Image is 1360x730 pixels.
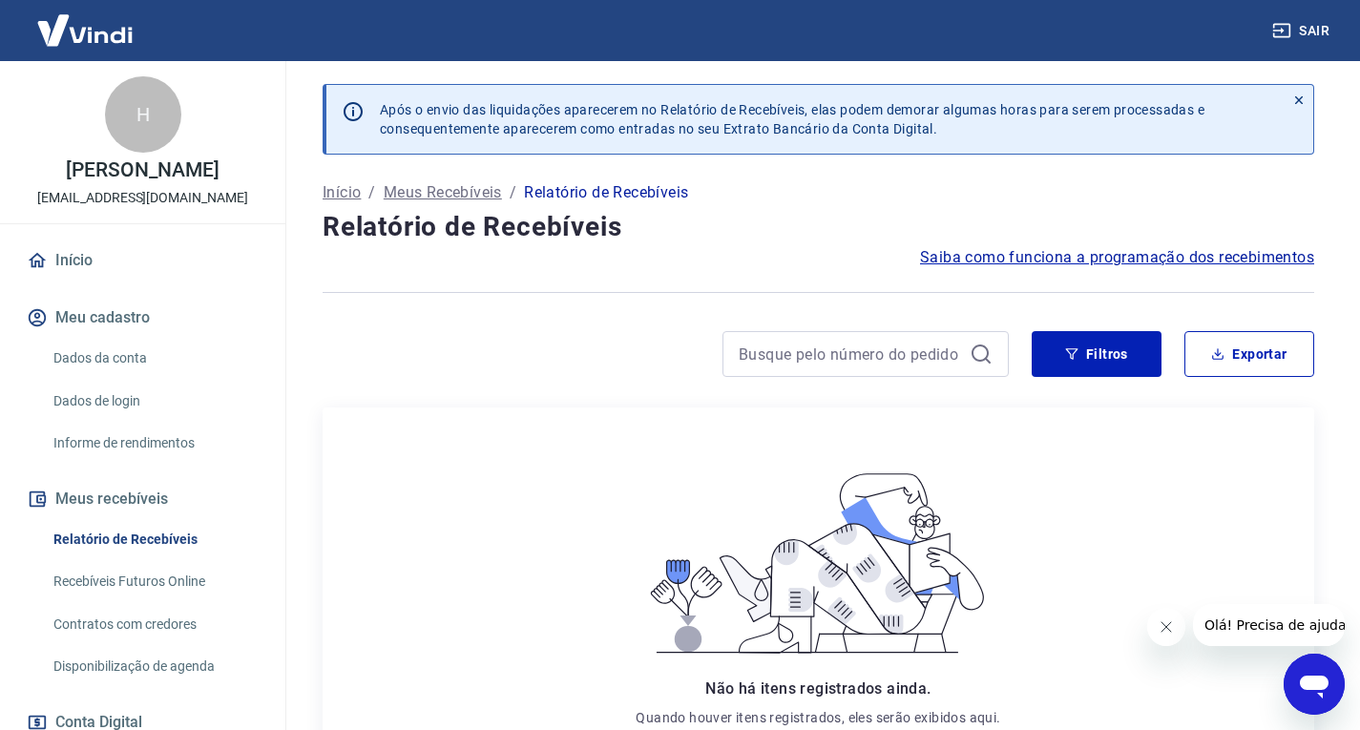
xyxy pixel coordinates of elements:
p: Relatório de Recebíveis [524,181,688,204]
p: Após o envio das liquidações aparecerem no Relatório de Recebíveis, elas podem demorar algumas ho... [380,100,1204,138]
a: Dados da conta [46,339,262,378]
a: Início [323,181,361,204]
span: Não há itens registrados ainda. [705,679,931,698]
a: Dados de login [46,382,262,421]
a: Contratos com credores [46,605,262,644]
button: Sair [1268,13,1337,49]
a: Recebíveis Futuros Online [46,562,262,601]
p: [PERSON_NAME] [66,160,219,180]
span: Olá! Precisa de ajuda? [11,13,160,29]
a: Início [23,240,262,282]
p: / [368,181,375,204]
a: Saiba como funciona a programação dos recebimentos [920,246,1314,269]
div: H [105,76,181,153]
iframe: Mensagem da empresa [1193,604,1345,646]
p: Quando houver itens registrados, eles serão exibidos aqui. [636,708,1000,727]
p: / [510,181,516,204]
button: Meus recebíveis [23,478,262,520]
a: Informe de rendimentos [46,424,262,463]
button: Meu cadastro [23,297,262,339]
a: Relatório de Recebíveis [46,520,262,559]
iframe: Botão para abrir a janela de mensagens [1284,654,1345,715]
button: Filtros [1032,331,1161,377]
button: Exportar [1184,331,1314,377]
a: Disponibilização de agenda [46,647,262,686]
iframe: Fechar mensagem [1147,608,1185,646]
a: Meus Recebíveis [384,181,502,204]
h4: Relatório de Recebíveis [323,208,1314,246]
input: Busque pelo número do pedido [739,340,962,368]
p: [EMAIL_ADDRESS][DOMAIN_NAME] [37,188,248,208]
img: Vindi [23,1,147,59]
